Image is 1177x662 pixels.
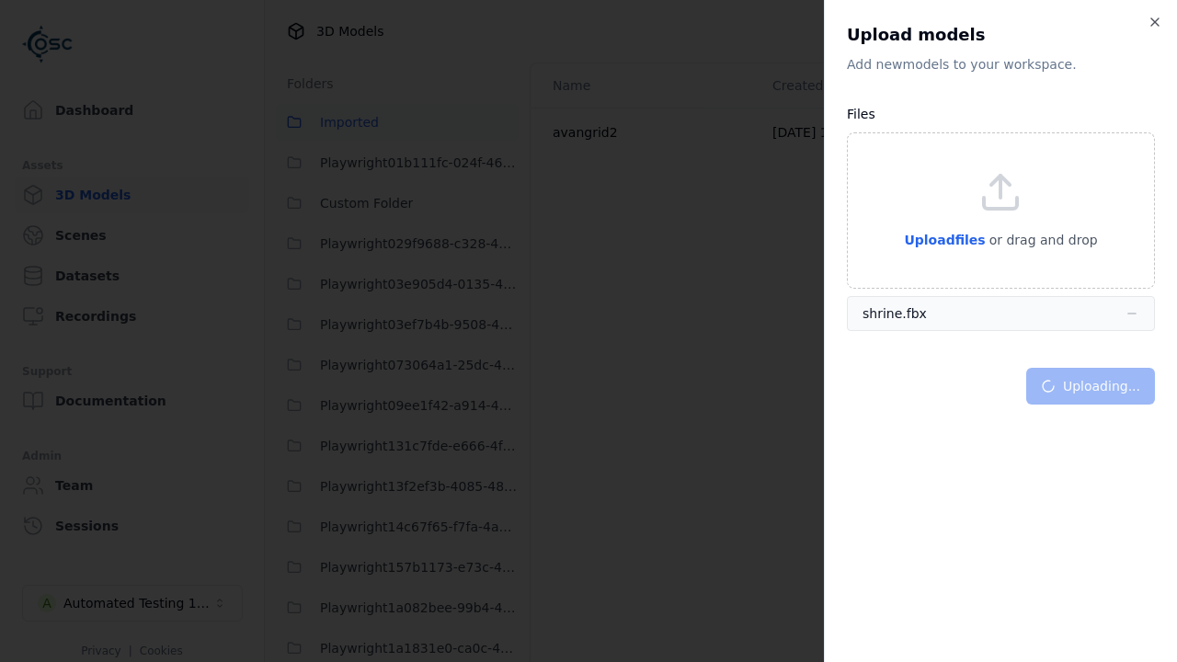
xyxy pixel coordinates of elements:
p: Add new model s to your workspace. [847,55,1155,74]
h2: Upload models [847,22,1155,48]
label: Files [847,107,875,121]
div: shrine.fbx [863,304,927,323]
span: Upload files [904,233,985,247]
p: or drag and drop [986,229,1098,251]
